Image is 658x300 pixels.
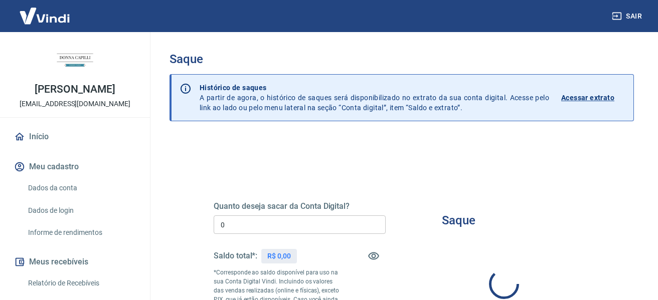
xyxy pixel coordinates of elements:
[12,126,138,148] a: Início
[24,178,138,198] a: Dados da conta
[20,99,130,109] p: [EMAIL_ADDRESS][DOMAIN_NAME]
[35,84,115,95] p: [PERSON_NAME]
[442,213,475,227] h3: Saque
[200,83,549,93] p: Histórico de saques
[561,93,614,103] p: Acessar extrato
[12,1,77,31] img: Vindi
[12,251,138,273] button: Meus recebíveis
[561,83,625,113] a: Acessar extrato
[24,273,138,293] a: Relatório de Recebíveis
[610,7,646,26] button: Sair
[170,52,634,66] h3: Saque
[12,156,138,178] button: Meu cadastro
[24,222,138,243] a: Informe de rendimentos
[214,201,386,211] h5: Quanto deseja sacar da Conta Digital?
[214,251,257,261] h5: Saldo total*:
[267,251,291,261] p: R$ 0,00
[200,83,549,113] p: A partir de agora, o histórico de saques será disponibilizado no extrato da sua conta digital. Ac...
[24,200,138,221] a: Dados de login
[55,40,95,80] img: 7b3065ec-bde3-4dcc-aaa7-a6582a924a83.jpeg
